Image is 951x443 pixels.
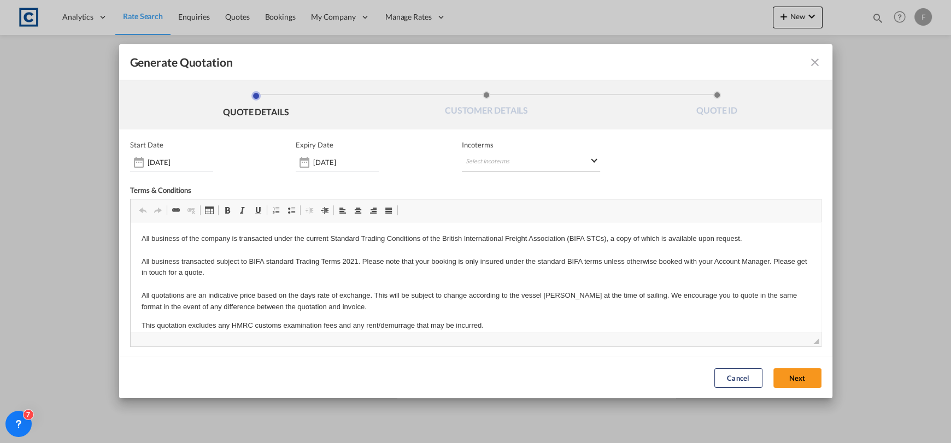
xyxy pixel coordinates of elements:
[714,368,762,388] button: Cancel
[313,158,379,167] input: Expiry date
[335,203,350,217] a: Align Left
[148,158,213,167] input: Start date
[11,11,679,91] p: All business of the company is transacted under the current Standard Trading Conditions of the Br...
[220,203,235,217] a: Bold (Ctrl+B)
[150,203,166,217] a: Redo (Ctrl+Y)
[135,203,150,217] a: Undo (Ctrl+Z)
[235,203,250,217] a: Italic (Ctrl+I)
[371,91,602,121] li: CUSTOMER DETAILS
[302,203,317,217] a: Decrease Indent
[141,91,372,121] li: QUOTE DETAILS
[808,56,821,69] md-icon: icon-close fg-AAA8AD cursor m-0
[773,368,821,388] button: Next
[350,203,366,217] a: Centre
[11,98,679,109] p: This quotation excludes any HMRC customs examination fees and any rent/demurrage that may be incu...
[366,203,381,217] a: Align Right
[130,55,233,69] span: Generate Quotation
[284,203,299,217] a: Insert/Remove Bulleted List
[202,203,217,217] a: Table
[462,152,600,172] md-select: Select Incoterms
[462,140,600,149] span: Incoterms
[381,203,396,217] a: Justify
[296,140,333,149] p: Expiry Date
[602,91,832,121] li: QUOTE ID
[130,140,163,149] p: Start Date
[813,339,819,344] span: Drag to resize
[11,11,679,127] body: Rich Text Editor, editor2
[268,203,284,217] a: Insert/Remove Numbered List
[250,203,266,217] a: Underline (Ctrl+U)
[131,222,821,332] iframe: Rich Text Editor, editor2
[130,186,476,199] div: Terms & Conditions
[184,203,199,217] a: Unlink
[119,44,832,398] md-dialog: Generate QuotationQUOTE ...
[317,203,332,217] a: Increase Indent
[168,203,184,217] a: Link (Ctrl+K)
